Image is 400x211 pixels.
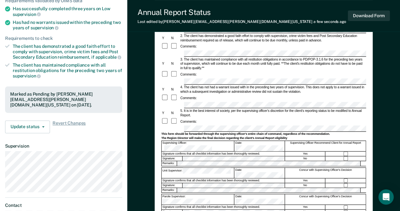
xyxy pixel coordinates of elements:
[179,44,197,49] div: Comments:
[162,141,234,151] div: Supervising Officer:
[162,178,285,183] div: Signature confirms that all checklist information has been thoroughly reviewed.
[170,87,179,92] div: N
[170,36,179,40] div: N
[285,183,325,188] div: No
[285,152,325,156] div: Yes
[179,85,366,94] div: 4. The client has not had a warrant issued with in the preceding two years of supervision. This d...
[162,183,182,188] div: Signature:
[161,111,170,115] div: Y
[285,156,325,161] div: No
[10,91,117,107] div: Marked as Pending by [PERSON_NAME][EMAIL_ADDRESS][PERSON_NAME][DOMAIN_NAME][US_STATE] on [DATE].
[53,120,86,133] span: Revert Changes
[161,87,170,92] div: Y
[161,62,170,66] div: Y
[31,25,59,30] span: supervision
[5,36,122,41] div: Requirements to check
[179,33,366,42] div: 2. The client has demonstrated a good faith effort to comply with supervision, crime victim fees ...
[5,203,122,208] dt: Contact
[179,96,197,100] div: Comments:
[170,62,179,66] div: N
[179,109,366,118] div: 5. It is in the best interest of society, per the supervising officer's discretion for the client...
[235,168,285,178] div: Date:
[13,20,122,31] div: Has had no warrants issued within the preceding two years of
[179,119,197,124] div: Comments:
[285,141,366,151] div: Supervising Officer Recommend Client for Annual Report
[13,73,41,78] span: supervision
[137,19,346,24] div: Last edited by [PERSON_NAME][EMAIL_ADDRESS][PERSON_NAME][DOMAIN_NAME][US_STATE]
[13,6,122,17] div: Has successfully completed three years on Low
[378,189,394,205] div: Open Intercom Messenger
[162,194,234,205] div: Parole Supervisor:
[137,8,346,17] div: Annual Report Status
[162,188,177,193] div: Remarks:
[285,178,325,183] div: Yes
[13,44,122,60] div: The client has demonstrated a good faith effort to comply with supervision, crime victim fees and...
[285,168,366,178] div: Concur with Supervising Officer's Decision
[285,205,325,209] div: Yes
[235,194,285,205] div: Date:
[285,194,366,205] div: Concur with Supervising Officer's Decision
[161,136,366,140] div: The Region Director will make the final decision regarding the client's Annual Report eligibility
[162,168,234,178] div: Unit Supervisor:
[13,12,41,17] span: supervision
[161,36,170,40] div: Y
[348,11,390,21] button: Download Form
[162,152,285,156] div: Signature confirms that all checklist information has been thoroughly reviewed.
[95,55,121,60] span: applicable
[13,62,122,79] div: The client has maintained compliance with all restitution obligations for the preceding two years of
[162,156,182,161] div: Signature:
[5,120,50,133] button: Update status
[179,57,366,70] div: 3. The client has maintained compliance with all restitution obligations in accordance to PD/POP-...
[161,132,366,136] div: This form should be forwarded through the supervising officer's entire chain of command, regardle...
[235,141,285,151] div: Date:
[162,205,285,209] div: Signature confirms that all checklist information has been thoroughly reviewed.
[5,143,122,149] dt: Supervision
[170,111,179,115] div: N
[162,161,177,166] div: Remarks:
[313,19,346,24] span: a few seconds ago
[179,72,197,77] div: Comments:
